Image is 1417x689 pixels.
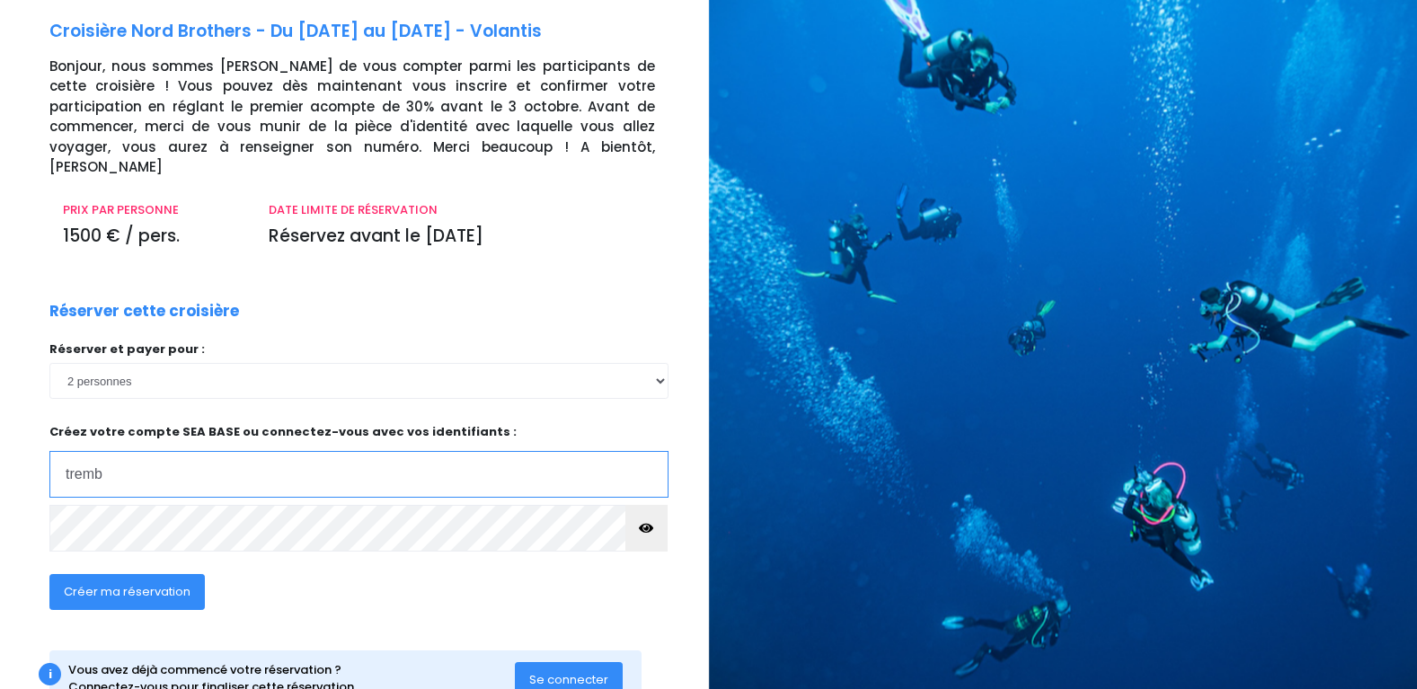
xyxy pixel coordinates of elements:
p: 1500 € / pers. [63,224,242,250]
p: Créez votre compte SEA BASE ou connectez-vous avec vos identifiants : [49,423,669,498]
p: Réserver cette croisière [49,300,239,323]
p: PRIX PAR PERSONNE [63,201,242,219]
a: Se connecter [515,671,623,686]
div: i [39,663,61,685]
button: Créer ma réservation [49,574,205,610]
input: Adresse email [49,451,669,498]
span: Créer ma réservation [64,583,190,600]
p: Bonjour, nous sommes [PERSON_NAME] de vous compter parmi les participants de cette croisière ! Vo... [49,57,695,178]
p: DATE LIMITE DE RÉSERVATION [269,201,654,219]
p: Croisière Nord Brothers - Du [DATE] au [DATE] - Volantis [49,19,695,45]
p: Réserver et payer pour : [49,340,669,358]
p: Réservez avant le [DATE] [269,224,654,250]
span: Se connecter [529,671,608,688]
